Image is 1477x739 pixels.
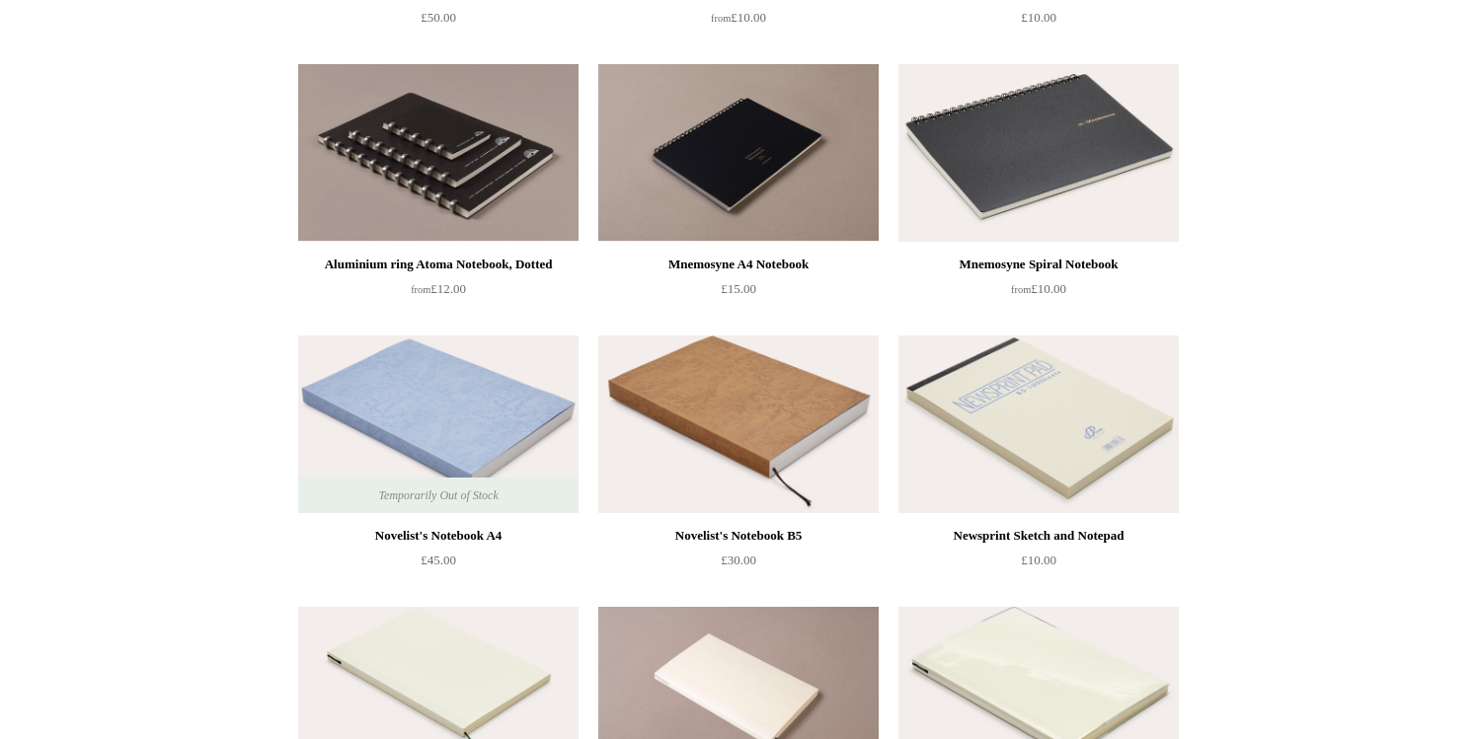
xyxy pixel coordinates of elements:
span: £50.00 [421,10,456,25]
img: Novelist's Notebook A4 [298,335,579,513]
span: £12.00 [411,281,466,296]
img: Newsprint Sketch and Notepad [898,335,1179,513]
a: Novelist's Notebook B5 £30.00 [598,524,879,605]
a: Mnemosyne A4 Notebook £15.00 [598,253,879,333]
a: Newsprint Sketch and Notepad £10.00 [898,524,1179,605]
a: Mnemosyne Spiral Notebook from£10.00 [898,253,1179,333]
div: Mnemosyne Spiral Notebook [903,253,1174,276]
span: £10.00 [1021,553,1056,567]
span: Temporarily Out of Stock [358,478,517,513]
a: Novelist's Notebook A4 £45.00 [298,524,579,605]
span: £15.00 [721,281,756,296]
div: Aluminium ring Atoma Notebook, Dotted [303,253,574,276]
img: Mnemosyne A4 Notebook [598,64,879,242]
div: Novelist's Notebook A4 [303,524,574,548]
a: Aluminium ring Atoma Notebook, Dotted from£12.00 [298,253,579,333]
a: Aluminium ring Atoma Notebook, Dotted Aluminium ring Atoma Notebook, Dotted [298,64,579,242]
div: Mnemosyne A4 Notebook [603,253,874,276]
a: Novelist's Notebook A4 Novelist's Notebook A4 Temporarily Out of Stock [298,335,579,513]
a: Mnemosyne Spiral Notebook Mnemosyne Spiral Notebook [898,64,1179,242]
span: £10.00 [711,10,766,25]
img: Mnemosyne Spiral Notebook [898,64,1179,242]
a: Novelist's Notebook B5 Novelist's Notebook B5 [598,335,879,513]
span: from [411,284,430,295]
img: Novelist's Notebook B5 [598,335,879,513]
span: £45.00 [421,553,456,567]
span: from [1011,284,1031,295]
a: Mnemosyne A4 Notebook Mnemosyne A4 Notebook [598,64,879,242]
div: Novelist's Notebook B5 [603,524,874,548]
img: Aluminium ring Atoma Notebook, Dotted [298,64,579,242]
span: £30.00 [721,553,756,567]
a: Newsprint Sketch and Notepad Newsprint Sketch and Notepad [898,335,1179,513]
div: Newsprint Sketch and Notepad [903,524,1174,548]
span: £10.00 [1011,281,1066,296]
span: £10.00 [1021,10,1056,25]
span: from [711,13,731,24]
